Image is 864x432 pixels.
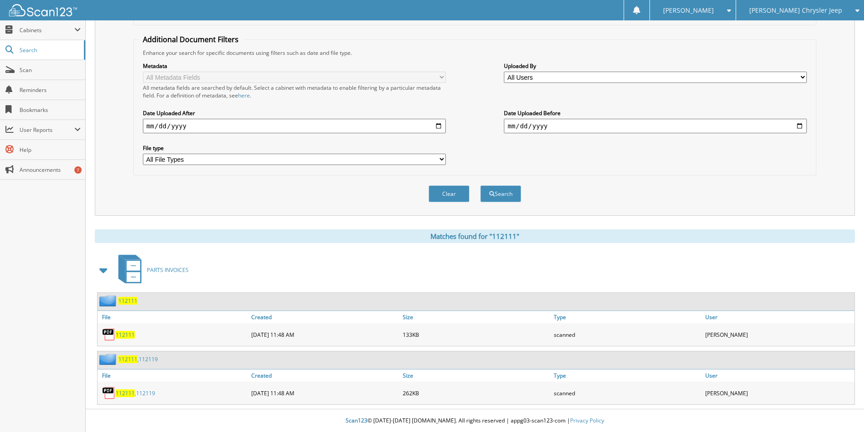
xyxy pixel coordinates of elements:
img: PDF.png [102,328,116,341]
label: File type [143,144,446,152]
button: Search [480,185,521,202]
span: Scan [20,66,81,74]
div: All metadata fields are searched by default. Select a cabinet with metadata to enable filtering b... [143,84,446,99]
span: Reminders [20,86,81,94]
span: Bookmarks [20,106,81,114]
a: 112111,112119 [116,389,155,397]
a: 112111 [116,331,135,339]
div: 262KB [400,384,552,402]
a: 112111 [118,297,137,305]
div: 133KB [400,325,552,344]
span: Search [20,46,79,54]
img: folder2.png [99,354,118,365]
a: Privacy Policy [570,417,604,424]
div: scanned [552,325,703,344]
span: PARTS INVOICES [147,266,189,274]
a: File [98,369,249,382]
span: Scan123 [346,417,367,424]
a: Size [400,311,552,323]
a: Type [552,311,703,323]
span: User Reports [20,126,74,134]
input: start [143,119,446,133]
a: Size [400,369,552,382]
label: Date Uploaded Before [504,109,807,117]
a: Created [249,311,400,323]
img: scan123-logo-white.svg [9,4,77,16]
span: Announcements [20,166,81,174]
a: here [238,92,250,99]
a: File [98,311,249,323]
img: PDF.png [102,386,116,400]
legend: Additional Document Filters [138,34,243,44]
span: Cabinets [20,26,74,34]
a: 112111,112119 [118,355,158,363]
a: User [703,369,854,382]
label: Date Uploaded After [143,109,446,117]
div: [DATE] 11:48 AM [249,325,400,344]
input: end [504,119,807,133]
a: Type [552,369,703,382]
div: © [DATE]-[DATE] [DOMAIN_NAME]. All rights reserved | appg03-scan123-com | [86,410,864,432]
a: Created [249,369,400,382]
span: Help [20,146,81,154]
span: [PERSON_NAME] [663,8,714,13]
a: PARTS INVOICES [113,252,189,288]
div: [PERSON_NAME] [703,384,854,402]
div: 7 [74,166,82,174]
label: Uploaded By [504,62,807,70]
label: Metadata [143,62,446,70]
div: scanned [552,384,703,402]
span: 112111 [118,355,137,363]
div: Matches found for "112111" [95,229,855,243]
span: [PERSON_NAME] Chrysler Jeep [749,8,842,13]
div: [DATE] 11:48 AM [249,384,400,402]
button: Clear [429,185,469,202]
img: folder2.png [99,295,118,306]
div: Enhance your search for specific documents using filters such as date and file type. [138,49,811,57]
span: 112111 [116,389,135,397]
div: [PERSON_NAME] [703,325,854,344]
a: User [703,311,854,323]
